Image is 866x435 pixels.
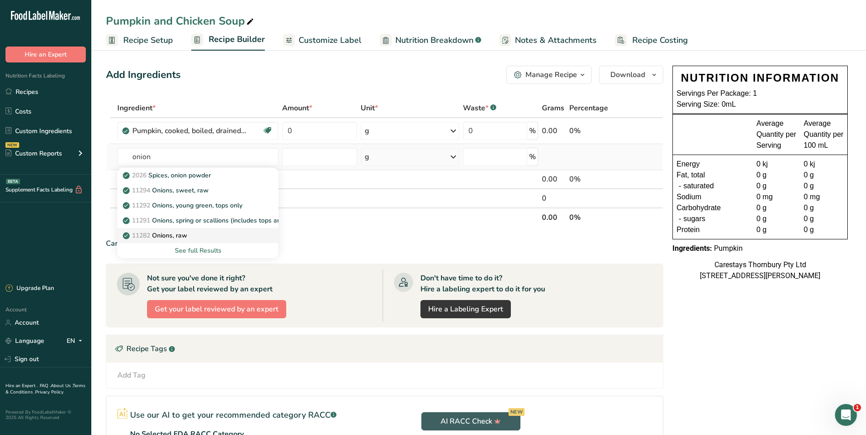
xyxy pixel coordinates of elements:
button: Get your label reviewed by an expert [147,300,286,318]
div: Recipe Tags [106,335,663,362]
div: Add Ingredients [106,67,181,83]
th: 0% [567,207,622,227]
div: 0% [569,125,620,136]
span: 11291 [132,216,150,225]
div: g [365,151,369,162]
div: Powered By FoodLabelMaker © 2025 All Rights Reserved [5,409,86,420]
a: 11292Onions, young green, tops only [117,198,279,213]
div: See full Results [117,243,279,258]
a: Recipe Costing [615,30,688,51]
span: Nutrition Breakdown [395,34,473,47]
p: Onions, sweet, raw [125,186,209,195]
a: Notes & Attachments [499,30,597,51]
span: Ingredients: [672,244,712,253]
iframe: Intercom live chat [835,404,857,426]
div: 0.00 [542,174,566,185]
div: 0 mg [756,192,797,202]
a: Hire an Expert . [5,383,38,389]
div: NEW [509,408,525,416]
div: EN [67,336,86,347]
div: Pumpkin, cooked, boiled, drained, without salt [132,125,247,136]
span: Protein [677,224,700,235]
a: Language [5,333,44,349]
button: Download [599,66,663,84]
span: Grams [542,103,564,114]
span: Carbohydrate [677,202,721,213]
span: Unit [361,103,378,114]
span: Pumpkin [714,244,743,253]
div: Serving Size: 0mL [677,99,844,110]
a: FAQ . [40,383,51,389]
button: Manage Recipe [506,66,592,84]
span: sugars [683,213,705,224]
div: 0 [542,193,566,204]
a: Hire a Labeling Expert [420,300,511,318]
div: Manage Recipe [525,69,577,80]
div: 0 g [804,170,844,181]
div: BETA [6,179,20,184]
span: 1 [854,404,861,411]
div: Custom Reports [5,149,62,158]
span: Fat, total [677,170,705,181]
div: 0% [569,174,620,185]
div: 0 g [804,213,844,224]
span: Download [610,69,645,80]
a: About Us . [51,383,73,389]
div: 0 g [804,202,844,213]
div: 0 g [756,213,797,224]
div: 0 g [804,224,844,235]
div: 0 g [804,181,844,192]
span: Customize Label [299,34,362,47]
span: 11282 [132,231,150,240]
button: Hire an Expert [5,47,86,62]
div: NUTRITION INFORMATION [677,70,844,86]
span: Notes & Attachments [515,34,597,47]
a: 11294Onions, sweet, raw [117,183,279,198]
div: Add Tag [117,370,146,381]
div: - [677,213,683,224]
div: Pumpkin and Chicken Soup [106,13,256,29]
div: Waste [463,103,496,114]
div: 0 kj [804,159,844,170]
div: 0.00 [542,125,566,136]
span: Get your label reviewed by an expert [155,304,278,315]
a: Privacy Policy [35,389,63,395]
span: 11294 [132,186,150,195]
div: Average Quantity per 100 mL [804,118,844,151]
span: Percentage [569,103,608,114]
div: g [365,125,369,136]
span: AI RACC Check [441,416,501,427]
p: Onions, raw [125,231,187,240]
div: 0 mg [804,192,844,202]
div: Servings Per Package: 1 [677,88,844,99]
p: Onions, young green, tops only [125,201,242,210]
span: saturated [683,181,714,192]
span: Amount [282,103,312,114]
div: 0 g [756,170,797,181]
div: 0 kj [756,159,797,170]
a: Terms & Conditions . [5,383,85,395]
div: Don't have time to do it? Hire a labeling expert to do it for you [420,273,545,295]
p: Use our AI to get your recommended category RACC [130,409,336,421]
th: 0.00 [540,207,568,227]
div: NEW [5,142,19,148]
div: 0 g [756,181,797,192]
div: Carestays Thornbury Pty Ltd [STREET_ADDRESS][PERSON_NAME] [672,259,848,281]
p: Onions, spring or scallions (includes tops and bulb), raw [125,216,316,225]
a: 11291Onions, spring or scallions (includes tops and bulb), raw [117,213,279,228]
span: Recipe Builder [209,33,265,46]
a: Recipe Setup [106,30,173,51]
div: See full Results [125,246,272,255]
p: Spices, onion powder [125,171,211,180]
input: Add Ingredient [117,148,279,166]
span: Recipe Costing [632,34,688,47]
div: - [677,181,683,192]
span: Recipe Setup [123,34,173,47]
a: Recipe Builder [191,29,265,51]
div: Average Quantity per Serving [756,118,797,151]
button: AI RACC Check NEW [421,412,520,430]
a: 11282Onions, raw [117,228,279,243]
a: Customize Label [283,30,362,51]
div: Upgrade Plan [5,284,54,293]
div: 0 g [756,224,797,235]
